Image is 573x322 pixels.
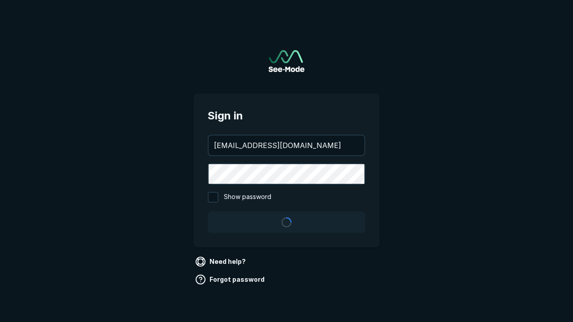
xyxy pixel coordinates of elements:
a: Need help? [193,254,249,269]
a: Go to sign in [269,50,304,72]
span: Sign in [208,108,365,124]
a: Forgot password [193,272,268,287]
span: Show password [224,192,271,203]
input: your@email.com [209,136,364,155]
img: See-Mode Logo [269,50,304,72]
